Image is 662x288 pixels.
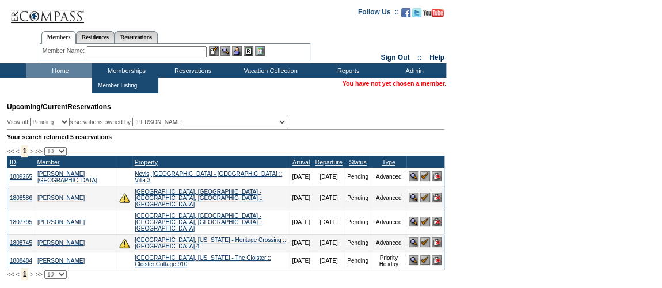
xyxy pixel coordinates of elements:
td: [DATE] [290,186,313,210]
td: Reports [314,63,380,78]
img: Cancel Reservation [432,171,442,181]
img: View Reservation [409,255,418,265]
span: You have not yet chosen a member. [343,80,446,87]
td: Advanced [371,168,406,186]
td: Memberships [92,63,158,78]
td: [DATE] [313,234,344,252]
a: Members [41,31,77,44]
img: Subscribe to our YouTube Channel [423,9,444,17]
td: Pending [345,252,371,270]
a: 1808586 [10,195,32,201]
td: Pending [345,168,371,186]
span: < [16,148,19,155]
img: b_edit.gif [209,46,219,56]
img: View Reservation [409,193,418,202]
td: [DATE] [313,210,344,234]
img: View Reservation [409,217,418,226]
img: View Reservation [409,237,418,247]
img: There are insufficient days and/or tokens to cover this reservation [119,193,130,203]
td: Pending [345,186,371,210]
img: Follow us on Twitter [412,8,421,17]
td: [DATE] [313,252,344,270]
a: Nevis, [GEOGRAPHIC_DATA] - [GEOGRAPHIC_DATA] :: Villa 3 [135,171,282,183]
td: Pending [345,234,371,252]
img: Become our fan on Facebook [401,8,410,17]
td: Reservations [158,63,225,78]
img: Confirm Reservation [420,255,430,265]
td: Member Listing [95,80,138,91]
a: Subscribe to our YouTube Channel [423,11,444,18]
span: Upcoming/Current [7,103,67,111]
td: [DATE] [290,168,313,186]
a: [PERSON_NAME][GEOGRAPHIC_DATA] [37,171,97,183]
td: Priority Holiday [371,252,406,270]
a: Sign Out [381,53,409,62]
a: Become our fan on Facebook [401,11,410,18]
a: [PERSON_NAME] [37,219,85,225]
a: [GEOGRAPHIC_DATA], [US_STATE] - Heritage Crossing :: [GEOGRAPHIC_DATA] 4 [135,237,286,249]
img: b_calculator.gif [255,46,265,56]
td: Vacation Collection [225,63,314,78]
a: Status [349,159,366,166]
img: View Reservation [409,171,418,181]
span: > [30,148,33,155]
a: [PERSON_NAME] [37,240,85,246]
span: > [30,271,33,278]
div: Your search returned 5 reservations [7,133,444,140]
a: Property [135,159,158,166]
a: Arrival [292,159,310,166]
div: View all: reservations owned by: [7,118,292,126]
td: Home [26,63,92,78]
img: Confirm Reservation [420,193,430,202]
td: [DATE] [313,186,344,210]
a: [GEOGRAPHIC_DATA], [GEOGRAPHIC_DATA] - [GEOGRAPHIC_DATA], [GEOGRAPHIC_DATA] :: [GEOGRAPHIC_DATA] [135,213,262,232]
td: Advanced [371,210,406,234]
td: Pending [345,210,371,234]
span: 1 [21,268,29,280]
a: Departure [315,159,342,166]
img: Confirm Reservation [420,171,430,181]
span: << [7,148,14,155]
img: Cancel Reservation [432,255,442,265]
a: 1809265 [10,174,32,180]
a: 1807795 [10,219,32,225]
img: Cancel Reservation [432,217,442,226]
a: Reservations [115,31,158,43]
span: << [7,271,14,278]
td: [DATE] [313,168,344,186]
span: 1 [21,145,29,157]
img: Impersonate [232,46,242,56]
a: Help [429,53,444,62]
img: View [220,46,230,56]
a: [PERSON_NAME] [37,258,85,264]
a: ID [10,159,16,166]
span: >> [35,148,42,155]
img: Cancel Reservation [432,237,442,247]
a: [GEOGRAPHIC_DATA], [US_STATE] - The Cloister :: Cloister Cottage 910 [135,255,271,267]
td: Admin [380,63,446,78]
img: There are insufficient days and/or tokens to cover this reservation [119,238,130,248]
a: Residences [76,31,115,43]
td: [DATE] [290,252,313,270]
a: [GEOGRAPHIC_DATA], [GEOGRAPHIC_DATA] - [GEOGRAPHIC_DATA], [GEOGRAPHIC_DATA] :: [GEOGRAPHIC_DATA] [135,189,262,208]
span: :: [417,53,422,62]
a: [PERSON_NAME] [37,195,85,201]
span: Reservations [7,103,111,111]
span: < [16,271,19,278]
span: >> [35,271,42,278]
img: Confirm Reservation [420,217,430,226]
img: Reservations [244,46,253,56]
td: [DATE] [290,234,313,252]
img: Confirm Reservation [420,237,430,247]
div: Member Name: [43,46,87,56]
a: 1808484 [10,258,32,264]
a: 1808745 [10,240,32,246]
td: Advanced [371,186,406,210]
img: Cancel Reservation [432,193,442,202]
a: Member [37,159,59,166]
a: Type [382,159,395,166]
a: Follow us on Twitter [412,11,421,18]
td: Follow Us :: [358,7,399,21]
td: [DATE] [290,210,313,234]
td: Advanced [371,234,406,252]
